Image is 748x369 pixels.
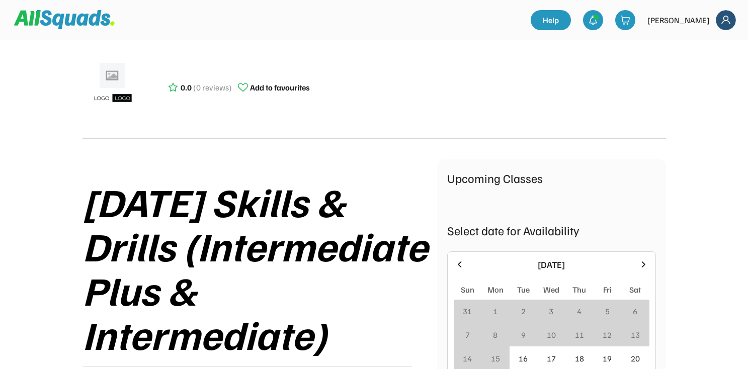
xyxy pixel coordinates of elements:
[487,284,504,296] div: Mon
[547,329,556,341] div: 10
[603,329,612,341] div: 12
[493,305,497,317] div: 1
[633,305,637,317] div: 6
[531,10,571,30] a: Help
[491,352,500,364] div: 15
[588,15,598,25] img: bell-03%20%281%29.svg
[521,329,526,341] div: 9
[82,179,437,356] div: [DATE] Skills & Drills (Intermediate Plus & Intermediate)
[461,284,474,296] div: Sun
[193,81,232,94] div: (0 reviews)
[471,258,632,271] div: [DATE]
[575,352,584,364] div: 18
[603,284,612,296] div: Fri
[447,169,656,187] div: Upcoming Classes
[465,329,470,341] div: 7
[517,284,530,296] div: Tue
[620,15,630,25] img: shopping-cart-01%20%281%29.svg
[572,284,586,296] div: Thu
[716,10,736,30] img: Frame%2018.svg
[521,305,526,317] div: 2
[603,352,612,364] div: 19
[463,305,472,317] div: 31
[575,329,584,341] div: 11
[88,59,138,110] img: ui-kit-placeholders-product-5_1200x.webp
[605,305,610,317] div: 5
[577,305,581,317] div: 4
[547,352,556,364] div: 17
[519,352,528,364] div: 16
[543,284,559,296] div: Wed
[463,352,472,364] div: 14
[631,352,640,364] div: 20
[631,329,640,341] div: 13
[629,284,641,296] div: Sat
[549,305,553,317] div: 3
[447,221,656,239] div: Select date for Availability
[250,81,310,94] div: Add to favourites
[647,14,710,26] div: [PERSON_NAME]
[14,10,115,29] img: Squad%20Logo.svg
[181,81,192,94] div: 0.0
[493,329,497,341] div: 8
